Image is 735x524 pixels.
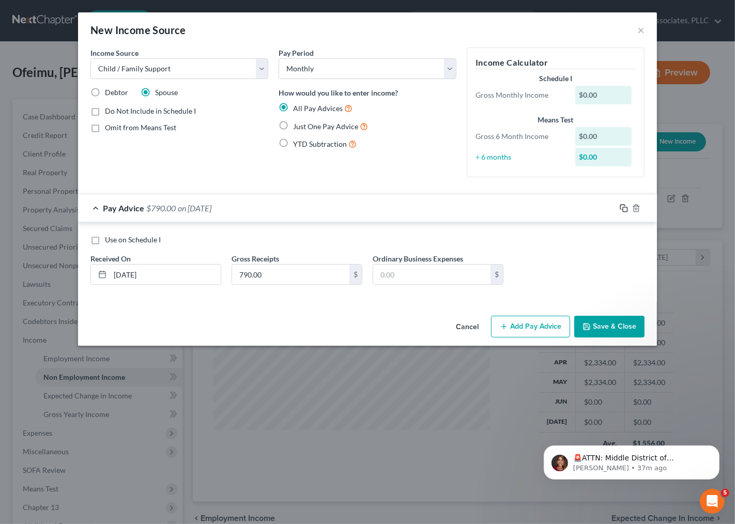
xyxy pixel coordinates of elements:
span: Spouse [155,88,178,97]
div: Gross 6 Month Income [470,131,570,142]
div: $0.00 [575,86,632,104]
div: $0.00 [575,148,632,166]
div: Schedule I [476,73,636,84]
label: How would you like to enter income? [279,87,398,98]
span: Just One Pay Advice [293,122,358,131]
button: Cancel [448,317,487,337]
div: Means Test [476,115,636,125]
div: $ [491,265,503,284]
iframe: Intercom notifications message [528,424,735,496]
label: Gross Receipts [232,253,279,264]
span: $790.00 [146,203,176,213]
div: $0.00 [575,127,632,146]
span: Do Not Include in Schedule I [105,106,196,115]
input: 0.00 [373,265,491,284]
span: YTD Subtraction [293,140,347,148]
span: Pay Advice [103,203,144,213]
span: Omit from Means Test [105,123,176,132]
label: Ordinary Business Expenses [373,253,463,264]
h5: Income Calculator [476,56,636,69]
div: $ [349,265,362,284]
span: All Pay Advices [293,104,343,113]
span: Received On [90,254,131,263]
span: Debtor [105,88,128,97]
button: Save & Close [574,316,645,337]
span: Use on Schedule I [105,235,161,244]
div: Gross Monthly Income [470,90,570,100]
div: New Income Source [90,23,186,37]
div: ÷ 6 months [470,152,570,162]
button: Add Pay Advice [491,316,570,337]
span: 5 [721,489,729,497]
span: on [DATE] [178,203,211,213]
span: Income Source [90,49,139,57]
iframe: Intercom live chat [700,489,725,514]
button: × [637,24,645,36]
label: Pay Period [279,48,314,58]
input: 0.00 [232,265,349,284]
input: MM/DD/YYYY [110,265,221,284]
